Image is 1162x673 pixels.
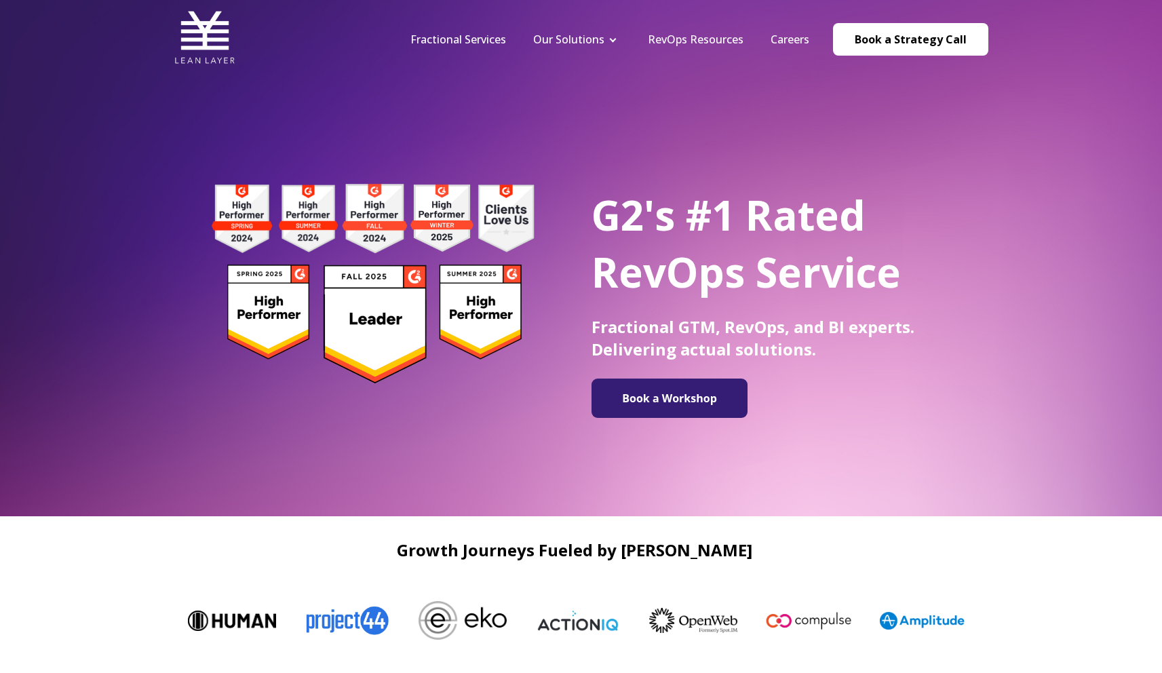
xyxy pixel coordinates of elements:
img: OpenWeb [646,608,734,633]
a: Our Solutions [533,32,604,47]
div: Navigation Menu [397,32,823,47]
img: Eko [415,601,503,640]
img: Human [185,611,273,631]
img: ActionIQ [530,609,619,632]
img: Compulse [761,598,849,644]
img: Lean Layer Logo [174,7,235,68]
img: g2 badges [188,180,558,387]
img: Amplitude [876,612,965,630]
a: RevOps Resources [648,32,743,47]
h2: Growth Journeys Fueled by [PERSON_NAME] [174,541,975,559]
a: Book a Strategy Call [833,23,988,56]
a: Fractional Services [410,32,506,47]
span: Fractional GTM, RevOps, and BI experts. Delivering actual solutions. [592,315,914,360]
img: Project44 [300,597,388,643]
img: Book a Workshop [598,384,741,412]
a: Careers [771,32,809,47]
span: G2's #1 Rated RevOps Service [592,187,901,300]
